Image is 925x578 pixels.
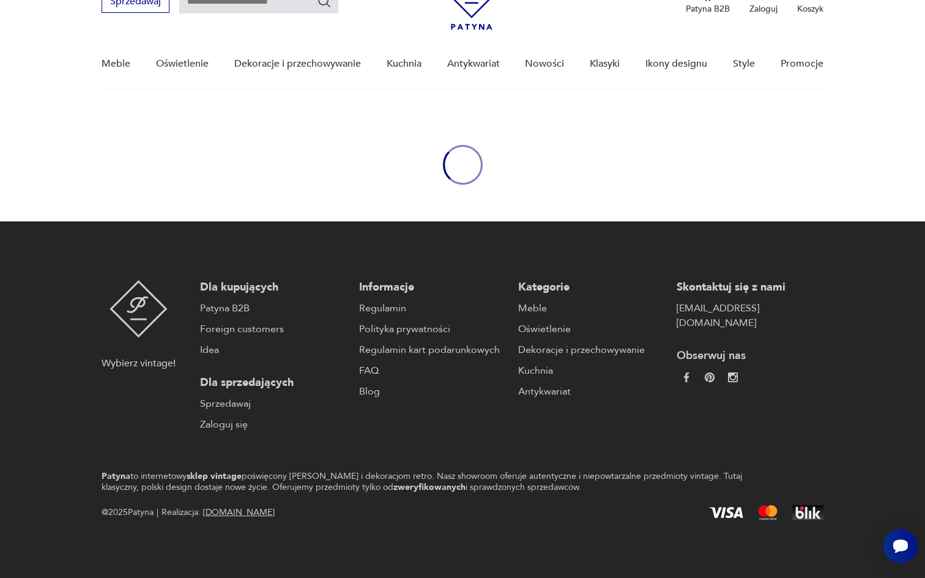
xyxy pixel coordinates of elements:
[447,40,500,87] a: Antykwariat
[709,507,743,518] img: Visa
[156,40,209,87] a: Oświetlenie
[200,376,347,390] p: Dla sprzedających
[792,505,823,520] img: BLIK
[645,40,707,87] a: Ikony designu
[677,301,823,330] a: [EMAIL_ADDRESS][DOMAIN_NAME]
[883,529,918,563] iframe: Smartsupp widget button
[686,3,730,15] p: Patyna B2B
[749,3,778,15] p: Zaloguj
[162,505,275,520] span: Realizacja:
[359,301,506,316] a: Regulamin
[102,40,130,87] a: Meble
[102,471,780,493] p: to internetowy poświęcony [PERSON_NAME] i dekoracjom retro. Nasz showroom oferuje autentyczne i n...
[781,40,823,87] a: Promocje
[359,322,506,336] a: Polityka prywatności
[677,349,823,363] p: Obserwuj nas
[200,280,347,295] p: Dla kupujących
[518,301,665,316] a: Meble
[187,470,242,482] strong: sklep vintage
[677,280,823,295] p: Skontaktuj się z nami
[518,322,665,336] a: Oświetlenie
[758,505,778,520] img: Mastercard
[518,363,665,378] a: Kuchnia
[797,3,823,15] p: Koszyk
[525,40,564,87] a: Nowości
[200,417,347,432] a: Zaloguj się
[102,505,154,520] span: @ 2025 Patyna
[102,356,176,371] p: Wybierz vintage!
[110,280,168,338] img: Patyna - sklep z meblami i dekoracjami vintage
[518,280,665,295] p: Kategorie
[359,280,506,295] p: Informacje
[359,343,506,357] a: Regulamin kart podarunkowych
[728,372,738,382] img: c2fd9cf7f39615d9d6839a72ae8e59e5.webp
[200,396,347,411] a: Sprzedawaj
[102,470,130,482] strong: Patyna
[200,322,347,336] a: Foreign customers
[200,301,347,316] a: Patyna B2B
[157,505,158,520] div: |
[705,372,715,382] img: 37d27d81a828e637adc9f9cb2e3d3a8a.webp
[387,40,422,87] a: Kuchnia
[200,343,347,357] a: Idea
[590,40,620,87] a: Klasyki
[518,343,665,357] a: Dekoracje i przechowywanie
[234,40,361,87] a: Dekoracje i przechowywanie
[518,384,665,399] a: Antykwariat
[393,481,466,493] strong: zweryfikowanych
[359,363,506,378] a: FAQ
[359,384,506,399] a: Blog
[203,506,275,518] a: [DOMAIN_NAME]
[682,372,691,382] img: da9060093f698e4c3cedc1453eec5031.webp
[733,40,755,87] a: Style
